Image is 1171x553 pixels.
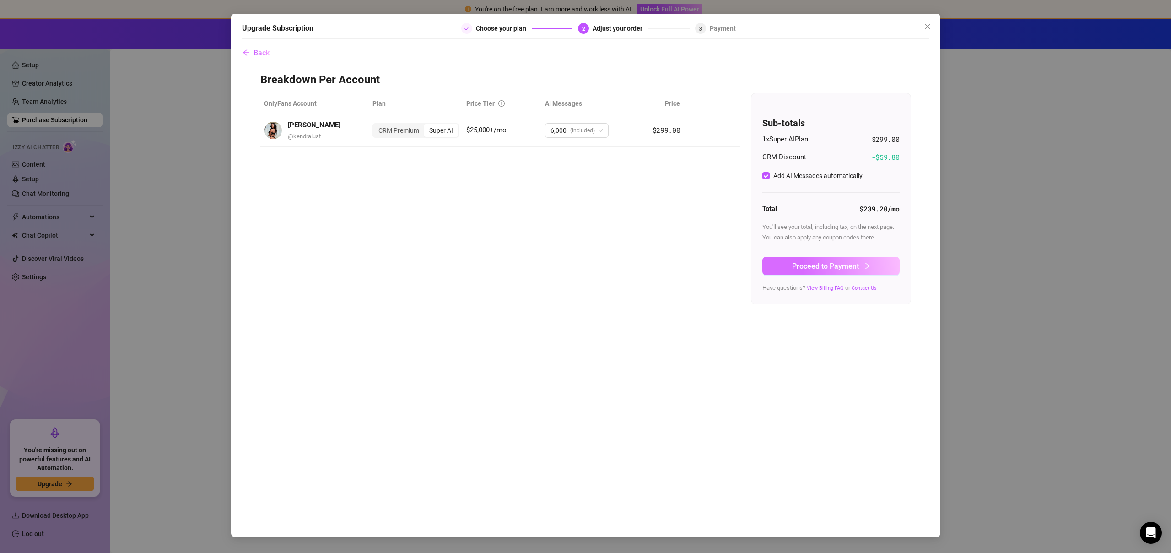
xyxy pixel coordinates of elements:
h4: Sub-totals [762,117,900,130]
span: Price Tier [466,100,495,107]
span: $299.00 [872,134,900,145]
div: Payment [710,23,736,34]
span: Proceed to Payment [792,262,859,271]
h3: Breakdown Per Account [260,73,911,87]
strong: $239.20 /mo [859,204,899,213]
div: Add AI Messages automatically [773,171,863,181]
h5: Upgrade Subscription [242,23,313,34]
a: View Billing FAQ [807,285,844,291]
span: 1 x Super AI Plan [762,134,808,145]
span: Back [254,49,270,57]
span: @ kendralust [288,133,321,140]
span: $25,000+/mo [466,126,507,134]
button: Close [920,19,935,34]
span: arrow-right [863,262,870,270]
strong: Total [762,205,777,213]
span: 2 [582,26,585,32]
div: Super AI [424,124,458,137]
span: You'll see your total, including tax, on the next page. You can also apply any coupon codes there. [762,223,894,240]
div: CRM Premium [373,124,424,137]
th: AI Messages [541,93,640,114]
div: Adjust your order [593,23,648,34]
span: close [924,23,931,30]
div: Choose your plan [476,23,532,34]
span: 3 [699,26,702,32]
strong: [PERSON_NAME] [288,121,340,129]
th: Price [640,93,684,114]
span: check [464,26,469,31]
div: segmented control [372,123,459,138]
span: arrow-left [243,49,250,56]
span: $299.00 [653,125,680,135]
th: Plan [369,93,463,114]
span: -$ 59.80 [872,152,900,163]
img: avatar.jpg [264,122,282,139]
span: (included) [570,124,595,137]
div: Open Intercom Messenger [1140,522,1162,544]
span: CRM Discount [762,152,806,163]
button: Proceed to Paymentarrow-right [762,257,900,275]
span: Close [920,23,935,30]
span: 6,000 [550,124,567,137]
span: info-circle [498,100,505,107]
a: Contact Us [852,285,877,291]
th: OnlyFans Account [260,93,369,114]
button: Back [242,43,270,62]
span: Have questions? or [762,284,877,291]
